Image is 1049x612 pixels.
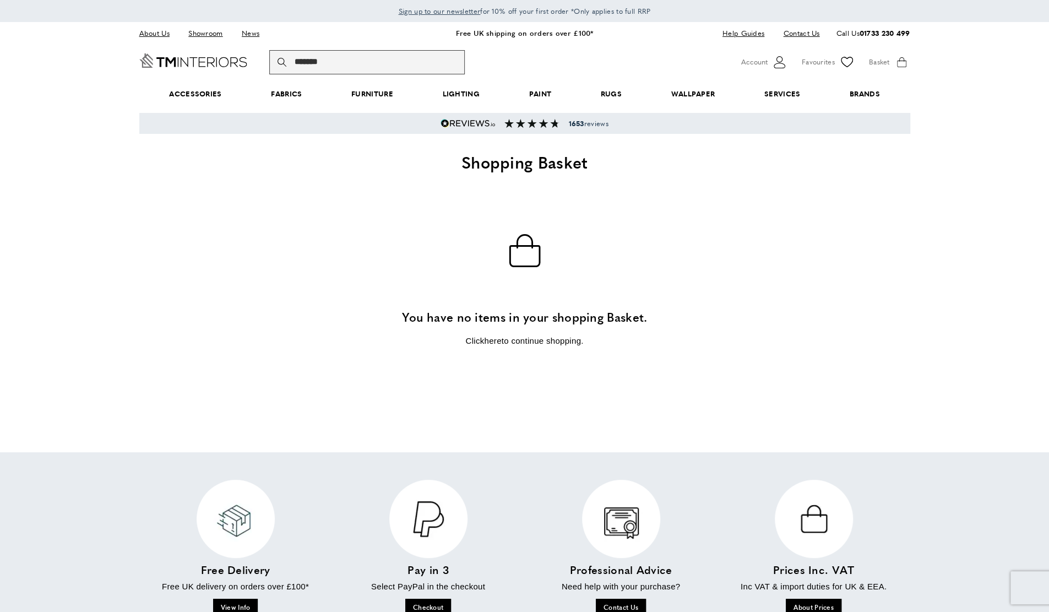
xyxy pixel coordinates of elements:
[139,26,178,41] a: About Us
[825,77,904,111] a: Brands
[860,28,910,38] a: 01733 230 499
[455,28,593,38] a: Free UK shipping on orders over £100*
[142,562,329,577] h4: Free Delivery
[568,119,608,128] span: reviews
[142,580,329,593] p: Free UK delivery on orders over £100*
[441,119,496,128] img: Reviews.io 5 stars
[775,26,819,41] a: Contact Us
[576,77,646,111] a: Rugs
[740,77,825,111] a: Services
[278,50,289,74] button: Search
[180,26,231,41] a: Showroom
[399,6,651,16] span: for 10% off your first order *Only applies to full RRP
[399,6,481,17] a: Sign up to our newsletter
[233,26,268,41] a: News
[802,54,855,71] a: Favourites
[528,562,715,577] h4: Professional Advice
[335,580,522,593] p: Select PayPal in the checkout
[802,56,835,68] span: Favourites
[139,53,247,68] a: Go to Home page
[714,26,773,41] a: Help Guides
[399,6,481,16] span: Sign up to our newsletter
[528,580,715,593] p: Need help with your purchase?
[327,77,417,111] a: Furniture
[720,562,907,577] h4: Prices Inc. VAT
[413,603,443,612] span: Checkout
[305,308,745,326] h3: You have no items in your shopping Basket.
[604,603,638,612] span: Contact Us
[568,118,584,128] strong: 1653
[646,77,740,111] a: Wallpaper
[305,334,745,348] p: Click to continue shopping.
[144,77,246,111] span: Accessories
[335,562,522,577] h4: Pay in 3
[504,119,559,128] img: Reviews section
[504,77,576,111] a: Paint
[741,54,788,71] button: Customer Account
[461,150,588,174] span: Shopping Basket
[793,603,834,612] span: About Prices
[484,336,501,345] a: here
[418,77,504,111] a: Lighting
[720,580,907,593] p: Inc VAT & import duties for UK & EEA.
[741,56,768,68] span: Account
[836,28,910,39] p: Call Us
[221,603,251,612] span: View Info
[246,77,327,111] a: Fabrics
